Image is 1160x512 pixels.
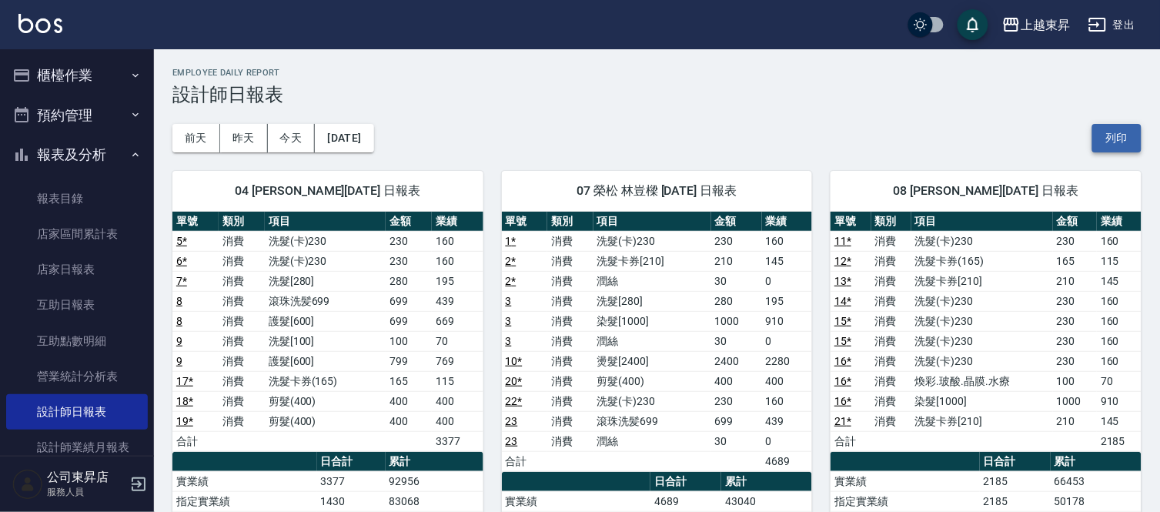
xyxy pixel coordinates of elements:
table: a dense table [502,212,813,472]
button: [DATE] [315,124,373,152]
th: 單號 [172,212,219,232]
td: 210 [1053,271,1098,291]
a: 8 [176,315,182,327]
td: 195 [432,271,483,291]
td: 2185 [1097,431,1142,451]
td: 2185 [980,471,1051,491]
table: a dense table [831,212,1142,452]
th: 業績 [1097,212,1142,232]
td: 消費 [219,411,265,431]
td: 洗髮卡券(165) [911,251,1053,271]
td: 160 [1097,291,1142,311]
a: 23 [506,435,518,447]
td: 83068 [386,491,483,511]
td: 消費 [871,391,911,411]
td: 115 [432,371,483,391]
td: 洗髮[280] [593,291,711,311]
td: 剪髮(400) [265,391,386,411]
td: 燙髮[2400] [593,351,711,371]
a: 3 [506,295,512,307]
td: 230 [711,391,762,411]
th: 單號 [831,212,871,232]
td: 230 [711,231,762,251]
td: 實業績 [172,471,317,491]
td: 消費 [547,291,593,311]
a: 9 [176,355,182,367]
td: 染髮[1000] [911,391,1053,411]
td: 滾珠洗髪699 [265,291,386,311]
th: 類別 [219,212,265,232]
td: 910 [1097,391,1142,411]
td: 指定實業績 [172,491,317,511]
a: 店家日報表 [6,252,148,287]
td: 2400 [711,351,762,371]
td: 消費 [547,331,593,351]
td: 1000 [1053,391,1098,411]
td: 洗髮(卡)230 [265,231,386,251]
td: 消費 [547,411,593,431]
td: 消費 [871,271,911,291]
td: 165 [1053,251,1098,271]
td: 消費 [871,351,911,371]
td: 66453 [1051,471,1142,491]
button: 預約管理 [6,95,148,136]
td: 400 [386,411,432,431]
th: 日合計 [317,452,386,472]
th: 累計 [1051,452,1142,472]
td: 910 [762,311,813,331]
th: 項目 [265,212,386,232]
td: 70 [1097,371,1142,391]
td: 100 [386,331,432,351]
td: 護髮[600] [265,311,386,331]
td: 消費 [547,271,593,291]
td: 230 [1053,351,1098,371]
td: 潤絲 [593,271,711,291]
td: 1000 [711,311,762,331]
td: 洗髮(卡)230 [911,331,1053,351]
a: 互助點數明細 [6,323,148,359]
td: 0 [762,271,813,291]
button: 上越東昇 [996,9,1076,41]
td: 洗髮[280] [265,271,386,291]
td: 230 [1053,331,1098,351]
a: 設計師業績月報表 [6,430,148,465]
td: 280 [711,291,762,311]
td: 實業績 [502,491,651,511]
td: 消費 [219,231,265,251]
span: 07 榮松 林豈樑 [DATE] 日報表 [520,183,794,199]
td: 230 [1053,231,1098,251]
td: 剪髮(400) [593,371,711,391]
span: 08 [PERSON_NAME][DATE] 日報表 [849,183,1123,199]
td: 染髮[1000] [593,311,711,331]
button: 報表及分析 [6,135,148,175]
th: 金額 [386,212,432,232]
span: 04 [PERSON_NAME][DATE] 日報表 [191,183,465,199]
td: 潤絲 [593,331,711,351]
td: 洗髮[100] [265,331,386,351]
td: 160 [762,391,813,411]
h3: 設計師日報表 [172,84,1142,105]
td: 210 [1053,411,1098,431]
td: 400 [762,371,813,391]
td: 消費 [547,371,593,391]
th: 金額 [711,212,762,232]
th: 業績 [762,212,813,232]
th: 累計 [721,472,812,492]
button: 昨天 [220,124,268,152]
th: 項目 [911,212,1053,232]
td: 消費 [547,311,593,331]
td: 消費 [871,251,911,271]
td: 230 [386,231,432,251]
th: 累計 [386,452,483,472]
button: 櫃檯作業 [6,55,148,95]
td: 30 [711,271,762,291]
td: 洗髮卡券[210] [911,271,1053,291]
td: 洗髮(卡)230 [265,251,386,271]
th: 日合計 [980,452,1051,472]
h2: Employee Daily Report [172,68,1142,78]
td: 280 [386,271,432,291]
th: 業績 [432,212,483,232]
td: 160 [1097,311,1142,331]
td: 3377 [432,431,483,451]
td: 消費 [219,271,265,291]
